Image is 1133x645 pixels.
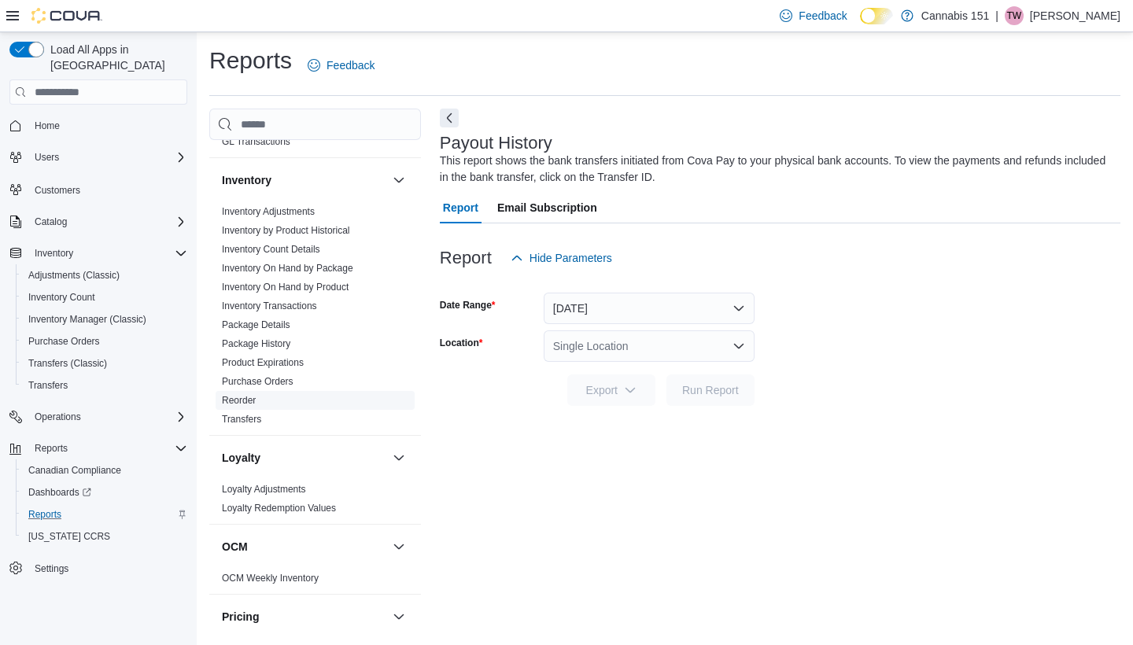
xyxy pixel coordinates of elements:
[301,50,381,81] a: Feedback
[22,376,74,395] a: Transfers
[28,407,187,426] span: Operations
[666,374,755,406] button: Run Report
[22,354,113,373] a: Transfers (Classic)
[16,459,194,481] button: Canadian Compliance
[530,250,612,266] span: Hide Parameters
[28,313,146,326] span: Inventory Manager (Classic)
[28,559,75,578] a: Settings
[22,461,187,480] span: Canadian Compliance
[222,244,320,255] a: Inventory Count Details
[28,212,187,231] span: Catalog
[28,508,61,521] span: Reports
[440,337,483,349] label: Location
[28,244,79,263] button: Inventory
[577,374,646,406] span: Export
[3,211,194,233] button: Catalog
[22,288,101,307] a: Inventory Count
[389,171,408,190] button: Inventory
[222,225,350,236] a: Inventory by Product Historical
[222,172,271,188] h3: Inventory
[1005,6,1024,25] div: Tisha Williams
[28,439,74,458] button: Reports
[28,439,187,458] span: Reports
[28,179,187,199] span: Customers
[16,503,194,525] button: Reports
[22,332,187,351] span: Purchase Orders
[222,376,293,387] a: Purchase Orders
[222,319,290,330] a: Package Details
[222,414,261,425] a: Transfers
[35,216,67,228] span: Catalog
[389,448,408,467] button: Loyalty
[222,172,386,188] button: Inventory
[222,503,336,514] a: Loyalty Redemption Values
[35,151,59,164] span: Users
[222,609,386,625] button: Pricing
[544,293,755,324] button: [DATE]
[35,442,68,455] span: Reports
[35,411,81,423] span: Operations
[28,148,65,167] button: Users
[209,45,292,76] h1: Reports
[22,505,68,524] a: Reports
[222,136,290,147] a: GL Transactions
[22,483,98,502] a: Dashboards
[222,282,349,293] a: Inventory On Hand by Product
[28,335,100,348] span: Purchase Orders
[222,395,256,406] a: Reorder
[22,310,153,329] a: Inventory Manager (Classic)
[35,120,60,132] span: Home
[28,148,187,167] span: Users
[860,8,893,24] input: Dark Mode
[222,206,315,217] a: Inventory Adjustments
[222,573,319,584] a: OCM Weekly Inventory
[440,249,492,267] h3: Report
[28,357,107,370] span: Transfers (Classic)
[22,354,187,373] span: Transfers (Classic)
[16,286,194,308] button: Inventory Count
[22,288,187,307] span: Inventory Count
[22,376,187,395] span: Transfers
[504,242,618,274] button: Hide Parameters
[35,562,68,575] span: Settings
[440,134,552,153] h3: Payout History
[3,557,194,580] button: Settings
[22,505,187,524] span: Reports
[799,8,847,24] span: Feedback
[3,437,194,459] button: Reports
[222,450,260,466] h3: Loyalty
[733,340,745,352] button: Open list of options
[209,480,421,524] div: Loyalty
[22,527,116,546] a: [US_STATE] CCRS
[443,192,478,223] span: Report
[222,539,248,555] h3: OCM
[3,178,194,201] button: Customers
[222,484,306,495] a: Loyalty Adjustments
[389,607,408,626] button: Pricing
[497,192,597,223] span: Email Subscription
[222,539,386,555] button: OCM
[389,537,408,556] button: OCM
[22,266,187,285] span: Adjustments (Classic)
[22,310,187,329] span: Inventory Manager (Classic)
[35,184,80,197] span: Customers
[28,212,73,231] button: Catalog
[22,266,126,285] a: Adjustments (Classic)
[995,6,998,25] p: |
[28,116,66,135] a: Home
[440,153,1113,186] div: This report shows the bank transfers initiated from Cova Pay to your physical bank accounts. To v...
[327,57,375,73] span: Feedback
[222,450,386,466] button: Loyalty
[222,300,317,311] a: Inventory Transactions
[3,114,194,137] button: Home
[1007,6,1022,25] span: TW
[28,244,187,263] span: Inventory
[16,330,194,352] button: Purchase Orders
[22,332,106,351] a: Purchase Orders
[567,374,655,406] button: Export
[28,486,91,499] span: Dashboards
[22,461,127,480] a: Canadian Compliance
[44,42,187,73] span: Load All Apps in [GEOGRAPHIC_DATA]
[16,481,194,503] a: Dashboards
[222,357,304,368] a: Product Expirations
